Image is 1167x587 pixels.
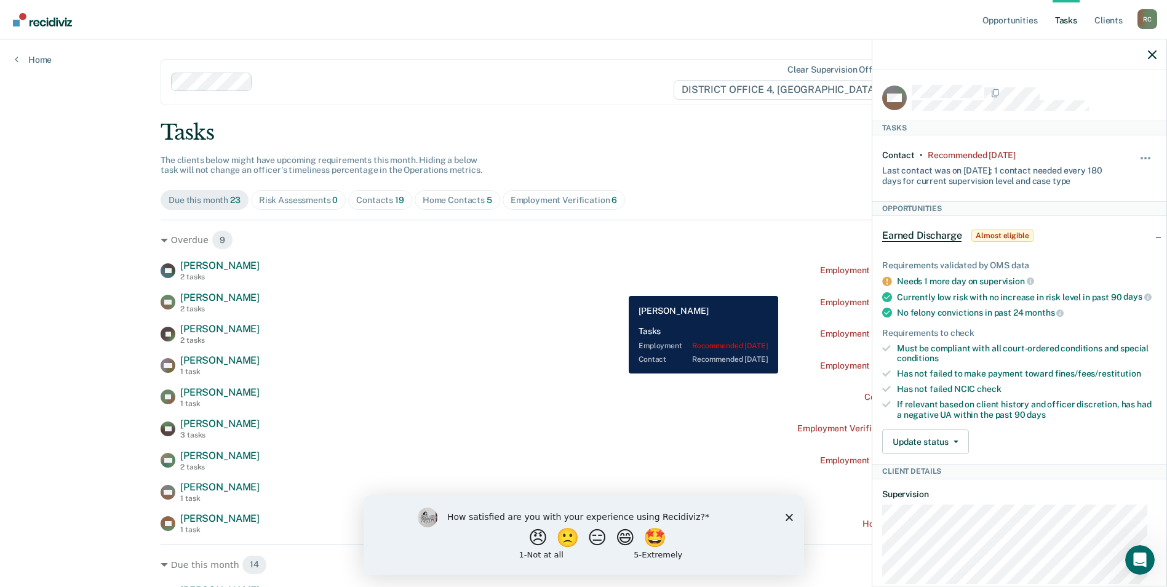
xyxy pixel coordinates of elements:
[882,489,1157,500] dt: Supervision
[180,431,260,439] div: 3 tasks
[797,423,1006,434] div: Employment Verification recommended a month ago
[15,54,52,65] a: Home
[180,399,260,408] div: 1 task
[230,195,241,205] span: 23
[897,353,939,363] span: conditions
[1137,9,1157,29] button: Profile dropdown button
[395,195,404,205] span: 19
[820,265,1006,276] div: Employment Verification recommended [DATE]
[820,329,1006,339] div: Employment Verification recommended [DATE]
[872,464,1166,479] div: Client Details
[897,343,1157,364] div: Must be compliant with all court-ordered conditions and special
[611,195,617,205] span: 6
[1125,545,1155,575] iframe: Intercom live chat
[872,201,1166,216] div: Opportunities
[897,384,1157,394] div: Has not failed NCIC
[882,429,969,454] button: Update status
[161,155,482,175] span: The clients below might have upcoming requirements this month. Hiding a below task will not chang...
[511,195,618,206] div: Employment Verification
[872,121,1166,135] div: Tasks
[928,150,1015,161] div: Recommended 17 days ago
[971,230,1033,242] span: Almost eligible
[180,367,260,376] div: 1 task
[180,336,260,345] div: 2 tasks
[897,307,1157,318] div: No felony convictions in past 24
[487,195,492,205] span: 5
[897,292,1157,303] div: Currently low risk with no increase in risk level in past 90
[872,216,1166,255] div: Earned DischargeAlmost eligible
[180,260,260,271] span: [PERSON_NAME]
[820,455,1006,466] div: Employment Verification recommended [DATE]
[820,361,1006,371] div: Employment Verification recommended [DATE]
[259,195,338,206] div: Risk Assessments
[787,65,892,75] div: Clear supervision officers
[180,481,260,493] span: [PERSON_NAME]
[920,150,923,161] div: •
[1055,369,1141,378] span: fines/fees/restitution
[1025,308,1064,317] span: months
[864,392,1006,402] div: Contact recommended a month ago
[862,519,1006,529] div: Home contact recommended [DATE]
[882,161,1111,186] div: Last contact was on [DATE]; 1 contact needed every 180 days for current supervision level and cas...
[882,260,1157,271] div: Requirements validated by OMS data
[180,354,260,366] span: [PERSON_NAME]
[180,292,260,303] span: [PERSON_NAME]
[1123,292,1151,301] span: days
[180,513,260,524] span: [PERSON_NAME]
[882,328,1157,338] div: Requirements to check
[212,230,233,250] span: 9
[674,80,894,100] span: DISTRICT OFFICE 4, [GEOGRAPHIC_DATA]
[180,418,260,429] span: [PERSON_NAME]
[882,230,962,242] span: Earned Discharge
[897,369,1157,379] div: Has not failed to make payment toward
[161,120,1006,145] div: Tasks
[13,13,72,26] img: Recidiviz
[882,150,915,161] div: Contact
[180,273,260,281] div: 2 tasks
[977,384,1001,394] span: check
[180,305,260,313] div: 2 tasks
[180,463,260,471] div: 2 tasks
[242,555,267,575] span: 14
[169,195,241,206] div: Due this month
[180,323,260,335] span: [PERSON_NAME]
[364,495,804,575] iframe: Survey by Kim from Recidiviz
[161,555,1006,575] div: Due this month
[180,494,260,503] div: 1 task
[1137,9,1157,29] div: R C
[180,450,260,461] span: [PERSON_NAME]
[356,195,404,206] div: Contacts
[423,195,492,206] div: Home Contacts
[180,386,260,398] span: [PERSON_NAME]
[180,525,260,534] div: 1 task
[897,276,1157,287] div: Needs 1 more day on supervision
[820,297,1006,308] div: Employment Verification recommended [DATE]
[897,399,1157,420] div: If relevant based on client history and officer discretion, has had a negative UA within the past 90
[161,230,1006,250] div: Overdue
[1027,410,1045,420] span: days
[332,195,338,205] span: 0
